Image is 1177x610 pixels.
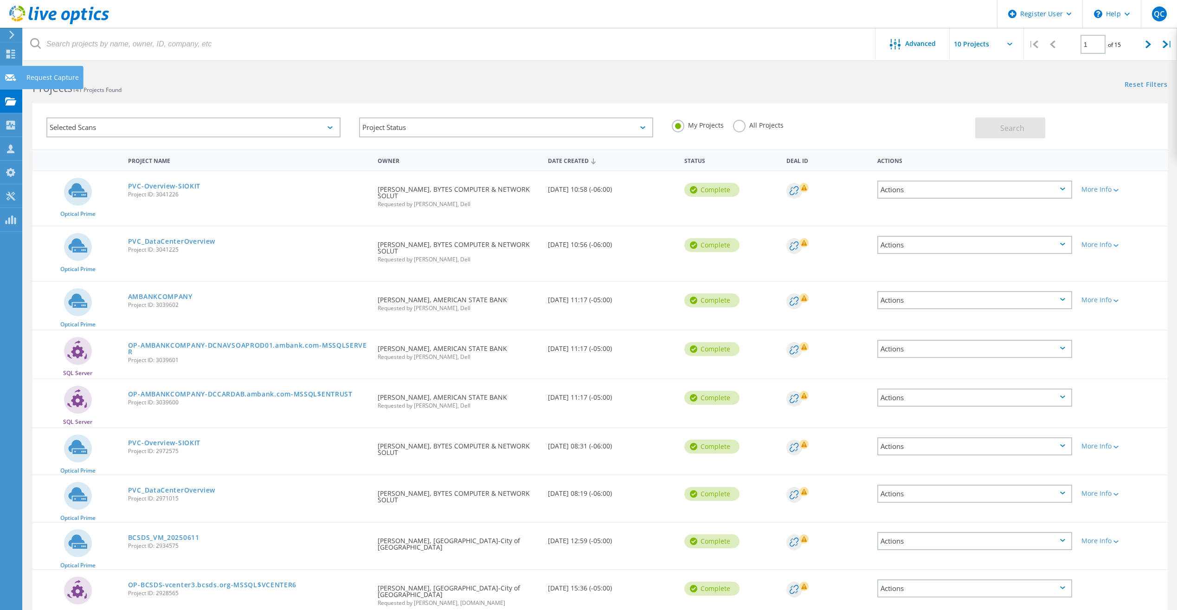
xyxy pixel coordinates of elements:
div: Complete [684,440,740,454]
div: Complete [684,238,740,252]
div: Complete [684,391,740,405]
div: Actions [877,389,1072,407]
div: More Info [1081,186,1163,193]
span: Optical Prime [60,468,96,474]
a: PVC_DataCenterOverview [128,487,215,493]
a: OP-AMBANKCOMPANY-DCNAVSOAPROD01.ambank.com-MSSQLSERVER [128,342,368,355]
a: PVC_DataCenterOverview [128,238,215,245]
div: Complete [684,342,740,356]
div: Deal Id [782,151,873,169]
div: [DATE] 10:56 (-06:00) [543,227,680,257]
span: Requested by [PERSON_NAME], Dell [378,201,539,207]
div: Actions [873,151,1077,169]
span: SQL Server [63,370,92,376]
span: Optical Prime [60,211,96,217]
span: SQL Server [63,419,92,425]
div: More Info [1081,297,1163,303]
span: Requested by [PERSON_NAME], [DOMAIN_NAME] [378,600,539,606]
svg: \n [1094,10,1102,18]
span: of 15 [1108,41,1121,49]
span: Project ID: 3039602 [128,302,368,308]
span: Project ID: 2934575 [128,543,368,549]
div: Status [680,151,782,169]
div: [DATE] 11:17 (-05:00) [543,379,680,410]
span: Requested by [PERSON_NAME], Dell [378,257,539,262]
span: Optical Prime [60,266,96,272]
span: Advanced [905,40,936,47]
div: Request Capture [26,74,79,81]
span: Project ID: 2928565 [128,591,368,596]
div: [DATE] 08:31 (-06:00) [543,428,680,459]
div: Owner [373,151,543,169]
span: QC [1154,10,1164,18]
span: Optical Prime [60,563,96,568]
div: Date Created [543,151,680,169]
div: Complete [684,293,740,307]
div: Complete [684,534,740,548]
div: More Info [1081,538,1163,544]
span: Requested by [PERSON_NAME], Dell [378,305,539,311]
div: [DATE] 12:59 (-05:00) [543,523,680,553]
div: Project Name [123,151,373,169]
a: PVC-Overview-SIOKIT [128,183,200,189]
div: [PERSON_NAME], [GEOGRAPHIC_DATA]-City of [GEOGRAPHIC_DATA] [373,523,543,560]
div: Actions [877,485,1072,503]
span: Project ID: 3041226 [128,192,368,197]
a: AMBANKCOMPANY [128,293,193,300]
div: [DATE] 08:19 (-06:00) [543,475,680,506]
div: [DATE] 15:36 (-05:00) [543,570,680,601]
label: All Projects [733,120,784,129]
span: Project ID: 3041225 [128,247,368,253]
a: PVC-Overview-SIOKIT [128,440,200,446]
div: More Info [1081,490,1163,497]
a: OP-AMBANKCOMPANY-DCCARDAB.ambank.com-MSSQL$ENTRUST [128,391,353,397]
a: OP-BCSDS-vcenter3.bcsds.org-MSSQL$VCENTER6 [128,582,296,588]
div: [PERSON_NAME], BYTES COMPUTER & NETWORK SOLUT [373,171,543,216]
span: Requested by [PERSON_NAME], Dell [378,403,539,409]
div: [PERSON_NAME], BYTES COMPUTER & NETWORK SOLUT [373,227,543,272]
div: [DATE] 10:58 (-06:00) [543,171,680,202]
span: Search [1000,123,1024,133]
div: Actions [877,291,1072,309]
div: More Info [1081,443,1163,449]
span: Project ID: 3039600 [128,400,368,405]
a: BCSDS_VM_20250611 [128,534,199,541]
span: Project ID: 3039601 [128,357,368,363]
div: | [1158,28,1177,61]
div: Selected Scans [46,117,341,137]
a: Reset Filters [1125,81,1168,89]
div: Actions [877,437,1072,455]
span: Requested by [PERSON_NAME], Dell [378,354,539,360]
span: Optical Prime [60,515,96,521]
div: Actions [877,181,1072,199]
div: Complete [684,183,740,197]
div: Project Status [359,117,653,137]
span: Optical Prime [60,322,96,327]
label: My Projects [672,120,724,129]
div: Complete [684,487,740,501]
button: Search [975,117,1045,138]
div: [DATE] 11:17 (-05:00) [543,331,680,361]
span: Project ID: 2971015 [128,496,368,501]
div: Actions [877,532,1072,550]
div: Actions [877,236,1072,254]
div: [PERSON_NAME], BYTES COMPUTER & NETWORK SOLUT [373,475,543,513]
div: [PERSON_NAME], BYTES COMPUTER & NETWORK SOLUT [373,428,543,465]
div: Actions [877,340,1072,358]
div: [PERSON_NAME], AMERICAN STATE BANK [373,282,543,320]
div: [PERSON_NAME], AMERICAN STATE BANK [373,331,543,369]
div: | [1024,28,1043,61]
div: More Info [1081,241,1163,248]
input: Search projects by name, owner, ID, company, etc [23,28,876,60]
div: Complete [684,582,740,596]
div: [PERSON_NAME], AMERICAN STATE BANK [373,379,543,418]
span: 141 Projects Found [72,86,122,94]
div: [DATE] 11:17 (-05:00) [543,282,680,312]
div: Actions [877,579,1072,597]
span: Project ID: 2972575 [128,448,368,454]
a: Live Optics Dashboard [9,19,109,26]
